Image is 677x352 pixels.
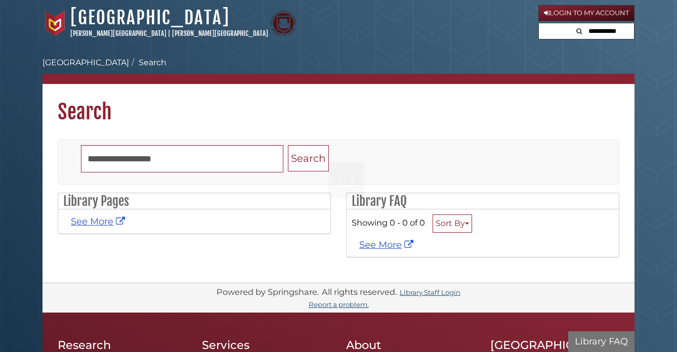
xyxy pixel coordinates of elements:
[71,216,128,227] a: See More
[43,11,68,36] img: Calvin University
[202,338,331,352] h2: Services
[338,172,354,188] img: Working...
[352,217,425,228] span: Showing 0 - 0 of 0
[215,287,320,297] div: Powered by Springshare.
[347,193,619,209] h2: Library FAQ
[538,5,634,21] a: Login to My Account
[346,338,475,352] h2: About
[320,287,398,297] div: All rights reserved.
[168,29,171,37] span: |
[58,338,187,352] h2: Research
[433,214,472,233] button: Sort By
[58,193,330,209] h2: Library Pages
[172,29,268,37] a: [PERSON_NAME][GEOGRAPHIC_DATA]
[309,300,369,309] a: Report a problem.
[288,145,329,172] button: Search
[129,57,166,69] li: Search
[573,23,585,37] button: Search
[70,29,166,37] a: [PERSON_NAME][GEOGRAPHIC_DATA]
[271,11,296,36] img: Calvin Theological Seminary
[576,28,582,34] i: Search
[43,84,634,124] h1: Search
[490,338,619,352] h2: [GEOGRAPHIC_DATA]
[359,239,416,250] a: See More
[43,58,129,67] a: [GEOGRAPHIC_DATA]
[70,7,230,29] a: [GEOGRAPHIC_DATA]
[568,331,634,352] button: Library FAQ
[43,57,634,84] nav: breadcrumb
[400,288,460,296] a: Library Staff Login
